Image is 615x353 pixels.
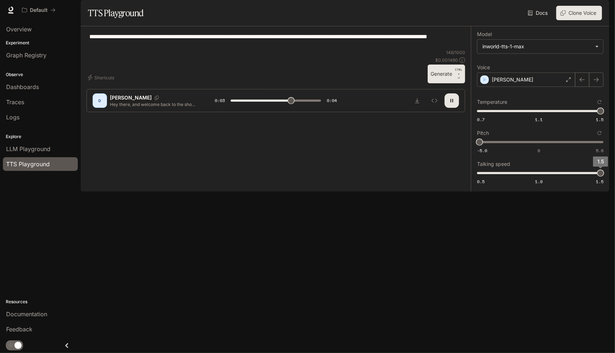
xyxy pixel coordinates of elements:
button: Copy Voice ID [152,96,162,100]
button: Inspect [427,93,442,108]
div: inworld-tts-1-max [477,40,603,53]
p: [PERSON_NAME] [492,76,533,83]
button: Shortcuts [86,72,117,83]
span: 0 [538,147,540,154]
button: All workspaces [19,3,59,17]
p: Voice [477,65,490,70]
p: Pitch [477,131,489,136]
button: Reset to default [596,98,603,106]
p: Model [477,32,492,37]
button: Download audio [410,93,424,108]
p: 148 / 1000 [446,49,465,56]
p: [PERSON_NAME] [110,94,152,101]
span: 0.5 [477,178,485,185]
span: 1.5 [597,158,604,164]
div: D [94,95,106,106]
h1: TTS Playground [88,6,144,20]
button: Reset to default [596,129,603,137]
span: 0:04 [327,97,337,104]
span: 1.5 [596,178,603,185]
span: 1.1 [535,116,543,123]
span: 0.7 [477,116,485,123]
a: Docs [526,6,551,20]
p: Talking speed [477,162,510,167]
p: Default [30,7,48,13]
div: inworld-tts-1-max [482,43,592,50]
span: 1.0 [535,178,543,185]
span: 1.5 [596,116,603,123]
button: GenerateCTRL +⏎ [428,65,465,83]
p: CTRL + [455,67,462,76]
p: $ 0.001480 [435,57,458,63]
p: Hey there, and welcome back to the show! We've got a fascinating episode lined up [DATE], includi... [110,101,197,107]
button: Clone Voice [556,6,602,20]
span: -5.0 [477,147,487,154]
span: 5.0 [596,147,603,154]
p: Temperature [477,100,507,105]
p: ⏎ [455,67,462,80]
span: 0:03 [215,97,225,104]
